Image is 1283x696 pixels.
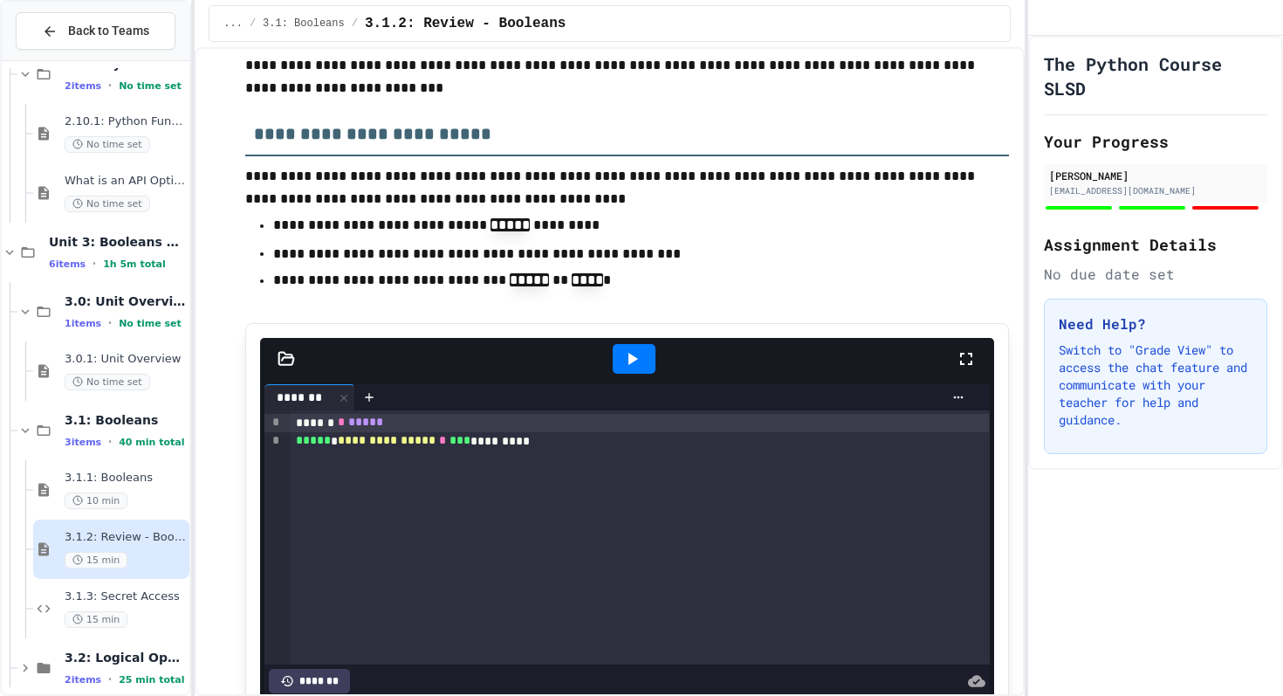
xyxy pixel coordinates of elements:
[65,114,186,129] span: 2.10.1: Python Fundamentals Exam
[108,672,112,686] span: •
[65,493,127,509] span: 10 min
[223,17,243,31] span: ...
[365,13,566,34] span: 3.1.2: Review - Booleans
[1049,184,1262,197] div: [EMAIL_ADDRESS][DOMAIN_NAME]
[65,552,127,569] span: 15 min
[65,136,150,153] span: No time set
[108,79,112,93] span: •
[1059,341,1252,429] p: Switch to "Grade View" to access the chat feature and communicate with your teacher for help and ...
[1044,232,1267,257] h2: Assignment Details
[103,258,166,270] span: 1h 5m total
[65,174,186,189] span: What is an API Optional Actiity
[65,293,186,309] span: 3.0: Unit Overview
[49,258,86,270] span: 6 items
[119,318,182,329] span: No time set
[65,352,186,367] span: 3.0.1: Unit Overview
[65,611,127,628] span: 15 min
[119,674,184,686] span: 25 min total
[65,471,186,486] span: 3.1.1: Booleans
[1044,52,1267,100] h1: The Python Course SLSD
[68,22,149,40] span: Back to Teams
[352,17,358,31] span: /
[1049,168,1262,183] div: [PERSON_NAME]
[49,234,186,250] span: Unit 3: Booleans and Conditionals
[108,435,112,449] span: •
[93,257,96,271] span: •
[16,12,175,50] button: Back to Teams
[1044,264,1267,285] div: No due date set
[119,80,182,92] span: No time set
[65,674,101,686] span: 2 items
[65,318,101,329] span: 1 items
[65,437,101,448] span: 3 items
[65,530,186,545] span: 3.1.2: Review - Booleans
[65,196,150,212] span: No time set
[1059,314,1252,334] h3: Need Help?
[65,650,186,665] span: 3.2: Logical Operators
[65,412,186,428] span: 3.1: Booleans
[108,316,112,330] span: •
[65,589,186,604] span: 3.1.3: Secret Access
[65,80,101,92] span: 2 items
[263,17,345,31] span: 3.1: Booleans
[119,437,184,448] span: 40 min total
[65,374,150,390] span: No time set
[1044,129,1267,154] h2: Your Progress
[250,17,256,31] span: /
